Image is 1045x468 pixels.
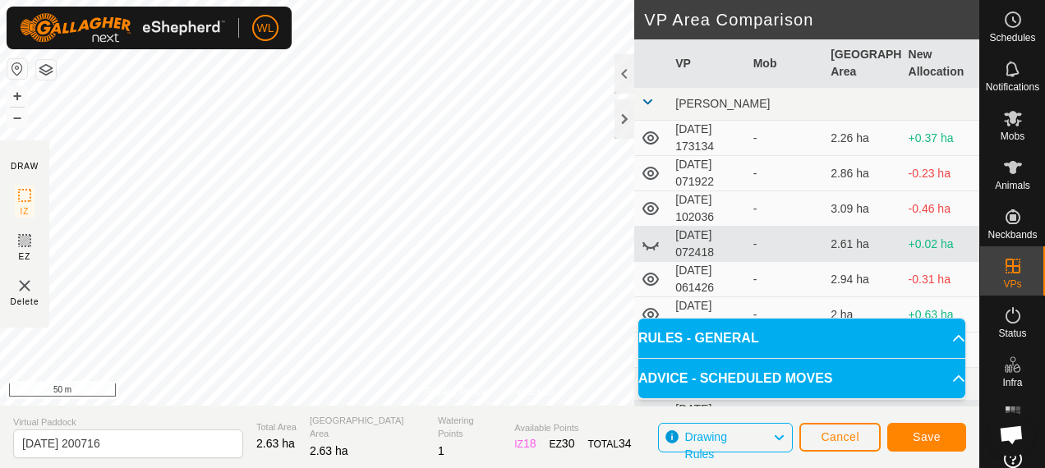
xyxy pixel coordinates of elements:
td: +1.57 ha [902,401,979,436]
td: -0.46 ha [902,191,979,227]
div: - [753,200,817,218]
span: Status [998,328,1026,338]
div: - [753,165,817,182]
td: [DATE] 071806 [669,297,746,333]
td: [DATE] 173134 [669,121,746,156]
span: Heatmap [992,427,1033,437]
div: - [753,130,817,147]
p-accordion-header: RULES - GENERAL [638,319,965,358]
td: [DATE] 071922 [669,156,746,191]
img: VP [15,276,35,296]
button: + [7,86,27,106]
div: IZ [514,435,536,452]
td: [DATE] 072418 [669,227,746,262]
span: Schedules [989,33,1035,43]
th: New Allocation [902,39,979,88]
td: +0.37 ha [902,121,979,156]
td: 2.61 ha [824,227,901,262]
button: Save [887,423,966,452]
div: TOTAL [587,435,631,452]
td: [DATE] 061426 [669,262,746,297]
span: VPs [1003,279,1021,289]
span: Infra [1002,378,1022,388]
td: 2 ha [824,297,901,333]
span: Mobs [1001,131,1024,141]
th: Mob [747,39,824,88]
span: Cancel [821,430,859,443]
td: [DATE] 102036 [669,191,746,227]
span: Save [913,430,941,443]
div: - [753,271,817,288]
span: Neckbands [987,230,1037,240]
span: RULES - GENERAL [638,328,759,348]
span: Notifications [986,82,1039,92]
span: [PERSON_NAME] [675,97,770,110]
div: DRAW [11,160,39,172]
span: 2.63 ha [256,437,295,450]
img: Gallagher Logo [20,13,225,43]
a: Privacy Policy [425,384,486,399]
span: Watering Points [438,414,501,441]
span: Available Points [514,421,631,435]
th: VP [669,39,746,88]
span: Delete [11,296,39,308]
span: IZ [21,205,30,218]
span: WL [257,20,274,37]
span: Drawing Rules [685,430,727,461]
td: [DATE] 101806 [669,401,746,436]
span: EZ [19,250,31,263]
button: Cancel [799,423,881,452]
td: 2.86 ha [824,156,901,191]
span: 34 [619,437,632,450]
td: 2.26 ha [824,121,901,156]
div: Open chat [989,412,1033,457]
button: Map Layers [36,60,56,80]
span: Animals [995,181,1030,190]
button: Reset Map [7,59,27,79]
p-accordion-header: ADVICE - SCHEDULED MOVES [638,359,965,398]
span: 18 [523,437,536,450]
h2: VP Area Comparison [644,10,979,30]
button: – [7,108,27,127]
div: EZ [550,435,575,452]
td: +0.63 ha [902,297,979,333]
td: -0.31 ha [902,262,979,297]
span: Virtual Paddock [13,415,243,429]
span: 30 [562,437,575,450]
a: Contact Us [506,384,555,399]
td: 2.94 ha [824,262,901,297]
td: +0.02 ha [902,227,979,262]
div: - [753,306,817,323]
td: 1.06 ha [824,401,901,436]
span: 2.63 ha [310,444,348,457]
div: - [753,236,817,253]
span: [GEOGRAPHIC_DATA] Area [310,414,425,441]
th: [GEOGRAPHIC_DATA] Area [824,39,901,88]
td: 3.09 ha [824,191,901,227]
span: 1 [438,444,444,457]
span: ADVICE - SCHEDULED MOVES [638,369,832,388]
span: Total Area [256,420,297,434]
td: -0.23 ha [902,156,979,191]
